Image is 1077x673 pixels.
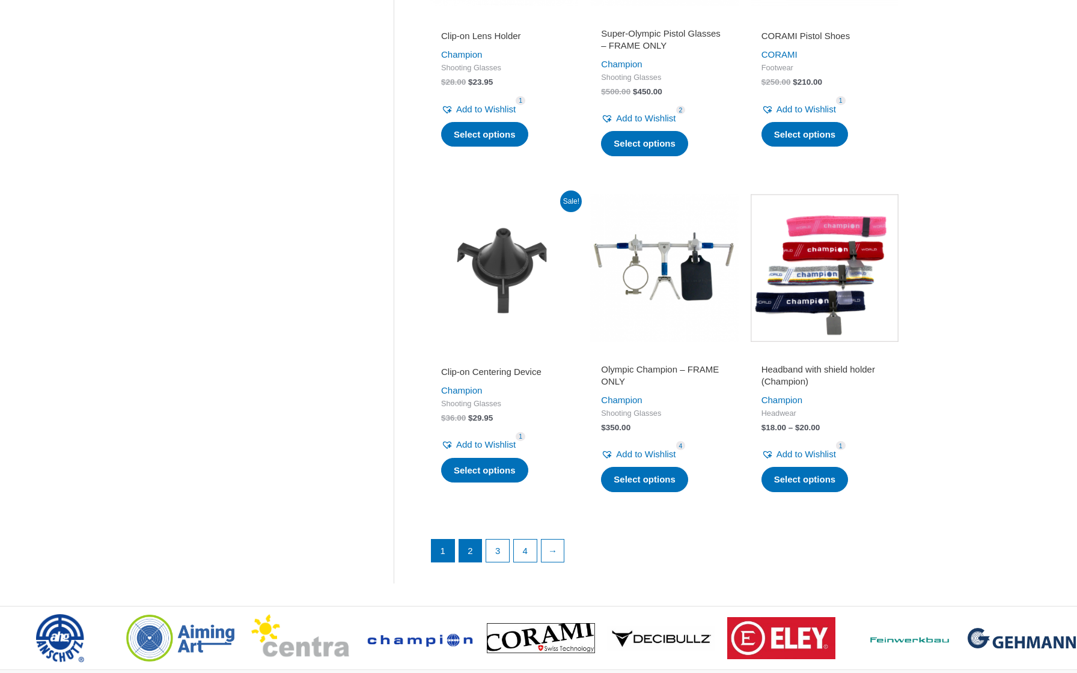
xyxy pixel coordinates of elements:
span: 1 [516,96,525,105]
iframe: Customer reviews powered by Trustpilot [601,13,727,28]
a: Page 4 [514,540,537,562]
a: Select options for “Headband with shield holder (Champion)” [761,467,849,492]
a: CORAMI [761,49,798,59]
bdi: 450.00 [633,87,662,96]
a: Add to Wishlist [761,446,836,463]
span: $ [441,78,446,87]
a: Select options for “CORAMI Pistol Shoes” [761,122,849,147]
span: 2 [676,106,686,115]
h2: Clip-on Lens Holder [441,30,567,42]
span: Add to Wishlist [616,113,676,123]
a: Clip-on Lens Holder [441,30,567,46]
span: $ [633,87,638,96]
bdi: 18.00 [761,423,786,432]
span: Add to Wishlist [616,449,676,459]
a: Olympic Champion – FRAME ONLY [601,364,727,392]
a: Headband with shield holder (Champion) [761,364,888,392]
span: $ [601,423,606,432]
a: Champion [761,395,802,405]
bdi: 20.00 [795,423,820,432]
iframe: Customer reviews powered by Trustpilot [601,349,727,364]
img: Headband with shield holder [751,194,899,342]
span: $ [761,423,766,432]
span: $ [601,87,606,96]
a: Add to Wishlist [761,101,836,118]
a: Add to Wishlist [601,446,676,463]
bdi: 250.00 [761,78,791,87]
bdi: 29.95 [468,413,493,422]
a: Add to Wishlist [601,110,676,127]
span: Page 1 [432,540,454,562]
span: Shooting Glasses [441,63,567,73]
span: $ [441,413,446,422]
a: Add to Wishlist [441,101,516,118]
h2: Super-Olympic Pistol Glasses – FRAME ONLY [601,28,727,51]
a: Champion [441,385,482,395]
iframe: Customer reviews powered by Trustpilot [761,13,888,28]
bdi: 350.00 [601,423,630,432]
a: Select options for “Olympic Champion - FRAME ONLY” [601,467,688,492]
h2: Headband with shield holder (Champion) [761,364,888,387]
iframe: Customer reviews powered by Trustpilot [761,349,888,364]
a: Select options for “Clip-on Centering Device” [441,458,528,483]
bdi: 23.95 [468,78,493,87]
bdi: 28.00 [441,78,466,87]
span: $ [793,78,798,87]
span: 4 [676,441,686,450]
span: Headwear [761,409,888,419]
span: Add to Wishlist [456,104,516,114]
a: Select options for “Super-Olympic Pistol Glasses - FRAME ONLY” [601,131,688,156]
a: Champion [441,49,482,59]
a: CORAMI Pistol Shoes [761,30,888,46]
span: – [789,423,793,432]
h2: Olympic Champion – FRAME ONLY [601,364,727,387]
img: Olympic Champion [590,194,738,342]
a: Champion [601,395,642,405]
span: $ [468,413,473,422]
img: brand logo [727,617,835,659]
bdi: 210.00 [793,78,822,87]
a: → [542,540,564,562]
span: Shooting Glasses [601,409,727,419]
bdi: 36.00 [441,413,466,422]
span: $ [761,78,766,87]
iframe: Customer reviews powered by Trustpilot [441,13,567,28]
span: Sale! [560,190,582,212]
span: 1 [836,441,846,450]
h2: CORAMI Pistol Shoes [761,30,888,42]
span: > [1059,623,1071,635]
span: Shooting Glasses [601,73,727,83]
span: 1 [836,96,846,105]
h2: Clip-on Centering Device [441,366,567,378]
span: Add to Wishlist [776,104,836,114]
a: Clip-on Centering Device [441,366,567,382]
span: Footwear [761,63,888,73]
a: Select options for “Clip-on Lens Holder” [441,122,528,147]
span: Add to Wishlist [776,449,836,459]
span: Shooting Glasses [441,399,567,409]
nav: Product Pagination [430,539,899,569]
a: Page 2 [459,540,482,562]
a: Super-Olympic Pistol Glasses – FRAME ONLY [601,28,727,56]
a: Champion [601,59,642,69]
span: 1 [516,432,525,441]
a: Page 3 [486,540,509,562]
iframe: Customer reviews powered by Trustpilot [441,349,567,364]
img: Clip-on Centering Device [430,194,578,342]
span: $ [468,78,473,87]
span: Add to Wishlist [456,439,516,449]
bdi: 500.00 [601,87,630,96]
a: Add to Wishlist [441,436,516,453]
span: $ [795,423,800,432]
